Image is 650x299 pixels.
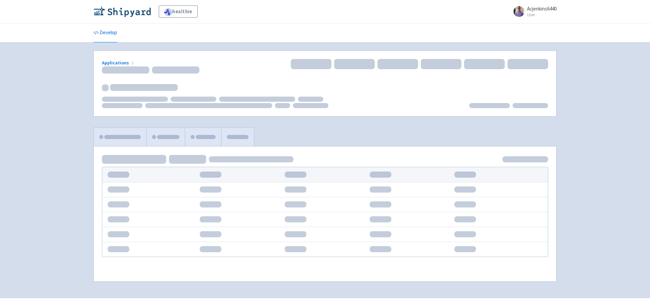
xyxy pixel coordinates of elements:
a: Develop [93,23,117,42]
a: Applications [102,60,135,66]
img: Shipyard logo [93,6,151,17]
span: Acjenkins6440 [527,5,557,12]
a: healthie [159,5,198,18]
a: Acjenkins6440 User [510,6,557,17]
small: User [527,13,557,17]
